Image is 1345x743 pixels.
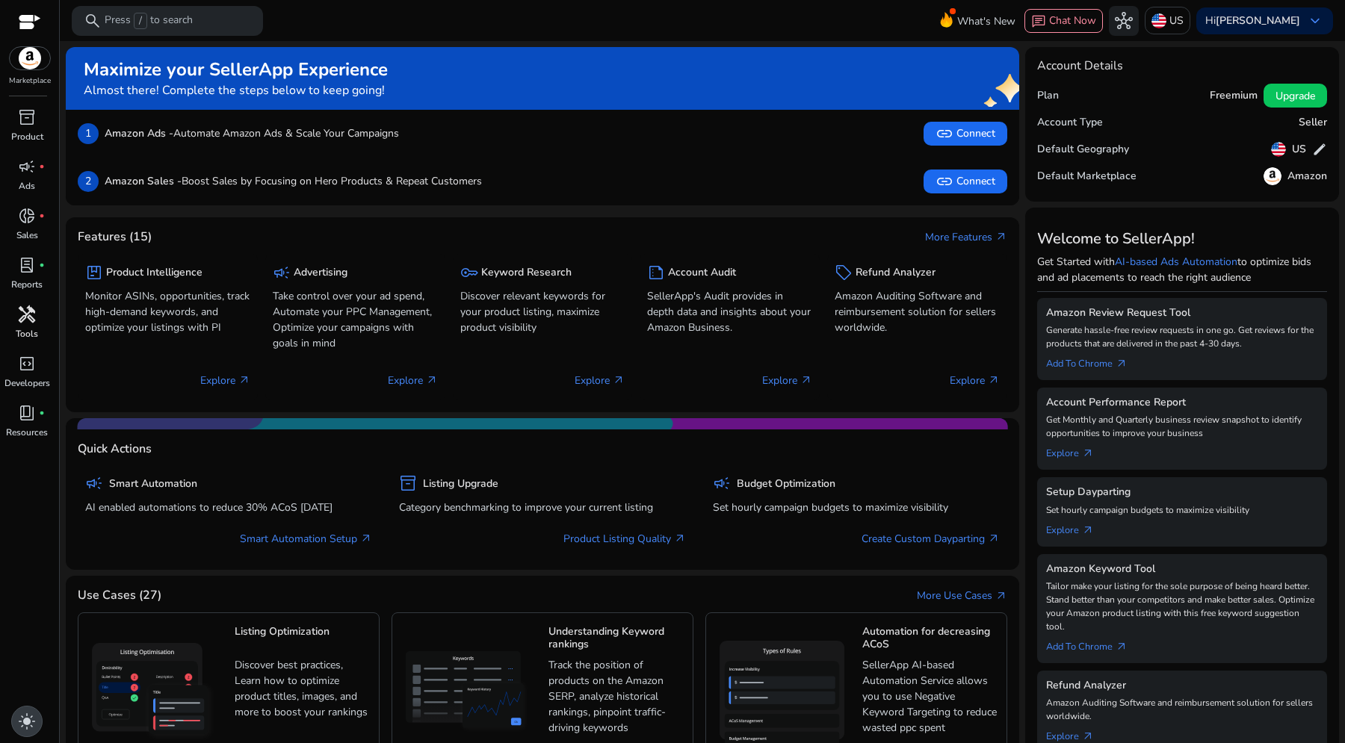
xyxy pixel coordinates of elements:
[1082,730,1094,742] span: arrow_outward
[39,262,45,268] span: fiber_manual_record
[426,374,438,386] span: arrow_outward
[713,474,731,492] span: campaign
[936,172,995,190] span: Connect
[1306,12,1324,30] span: keyboard_arrow_down
[18,712,36,730] span: light_mode
[10,47,50,69] img: amazon.svg
[388,373,438,388] p: Explore
[18,256,36,274] span: lab_profile
[11,278,43,291] p: Reports
[1046,503,1318,517] p: Set hourly campaign budgets to maximize visibility
[1046,486,1318,499] h5: Setup Dayparting
[1046,307,1318,320] h5: Amazon Review Request Tool
[713,500,1000,515] p: Set hourly campaign budgets to maximize visibility
[950,373,1000,388] p: Explore
[862,626,999,652] h5: Automation for decreasing ACoS
[647,288,812,335] p: SellerApp's Audit provides in depth data and insights about your Amazon Business.
[1031,14,1046,29] span: chat
[835,264,853,282] span: sell
[85,474,103,492] span: campaign
[1046,563,1318,576] h5: Amazon Keyword Tool
[1151,13,1166,28] img: us.svg
[423,478,498,491] h5: Listing Upgrade
[1037,230,1327,248] h3: Welcome to SellerApp!
[78,442,152,456] h4: Quick Actions
[995,231,1007,243] span: arrow_outward
[936,172,953,190] span: link
[105,13,193,29] p: Press to search
[84,84,388,98] h4: Almost there! Complete the steps below to keep going!
[563,531,686,547] a: Product Listing Quality
[39,213,45,219] span: fiber_manual_record
[1046,397,1318,409] h5: Account Performance Report
[360,532,372,544] span: arrow_outward
[481,267,572,279] h5: Keyword Research
[460,288,625,335] p: Discover relevant keywords for your product listing, maximize product visibility
[1046,579,1318,633] p: Tailor make your listing for the sole purpose of being heard better. Stand better than your compe...
[1082,447,1094,459] span: arrow_outward
[1116,641,1128,653] span: arrow_outward
[400,645,537,740] img: Understanding Keyword rankings
[1287,170,1327,183] h5: Amazon
[18,404,36,422] span: book_4
[1046,323,1318,350] p: Generate hassle-free review requests in one go. Get reviews for the products that are delivered i...
[1116,358,1128,370] span: arrow_outward
[105,174,182,188] b: Amazon Sales -
[273,264,291,282] span: campaign
[11,130,43,143] p: Product
[1046,696,1318,723] p: Amazon Auditing Software and reimbursement solution for sellers worldwide.
[200,373,250,388] p: Explore
[105,173,482,189] p: Boost Sales by Focusing on Hero Products & Repeat Customers
[1046,413,1318,440] p: Get Monthly and Quarterly business review snapshot to identify opportunities to improve your busi...
[273,288,438,351] p: Take control over your ad spend, Automate your PPC Management, Optimize your campaigns with goals...
[988,374,1000,386] span: arrow_outward
[575,373,625,388] p: Explore
[109,478,197,491] h5: Smart Automation
[18,207,36,225] span: donut_small
[78,588,161,603] h4: Use Cases (27)
[1312,142,1327,157] span: edit
[1046,440,1106,461] a: Explorearrow_outward
[737,478,835,491] h5: Budget Optimization
[800,374,812,386] span: arrow_outward
[1271,142,1286,157] img: us.svg
[78,123,99,144] p: 1
[995,590,1007,602] span: arrow_outward
[399,474,417,492] span: inventory_2
[18,108,36,126] span: inventory_2
[1264,167,1281,185] img: amazon.svg
[668,267,736,279] h5: Account Audit
[925,229,1007,245] a: More Featuresarrow_outward
[1292,143,1306,156] h5: US
[1276,88,1315,104] span: Upgrade
[917,588,1007,603] a: More Use Casesarrow_outward
[1046,680,1318,692] h5: Refund Analyzer
[647,264,665,282] span: summarize
[78,230,152,244] h4: Features (15)
[85,264,103,282] span: package
[924,122,1007,146] button: linkConnect
[1205,16,1300,26] p: Hi
[4,376,50,390] p: Developers
[134,13,147,29] span: /
[1109,6,1139,36] button: hub
[1216,13,1300,28] b: [PERSON_NAME]
[1046,633,1140,654] a: Add To Chrome
[235,626,371,652] h5: Listing Optimization
[106,267,202,279] h5: Product Intelligence
[1037,143,1129,156] h5: Default Geography
[105,126,173,140] b: Amazon Ads -
[78,171,99,192] p: 2
[1037,116,1103,129] h5: Account Type
[460,264,478,282] span: key
[1115,12,1133,30] span: hub
[548,657,685,736] p: Track the position of products on the Amazon SERP, analyze historical rankings, pinpoint traffic-...
[240,531,372,547] a: Smart Automation Setup
[84,59,388,81] h2: Maximize your SellerApp Experience
[856,267,936,279] h5: Refund Analyzer
[1024,9,1103,33] button: chatChat Now
[19,179,35,193] p: Ads
[1264,84,1327,108] button: Upgrade
[9,75,51,87] p: Marketplace
[835,288,1000,335] p: Amazon Auditing Software and reimbursement solution for sellers worldwide.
